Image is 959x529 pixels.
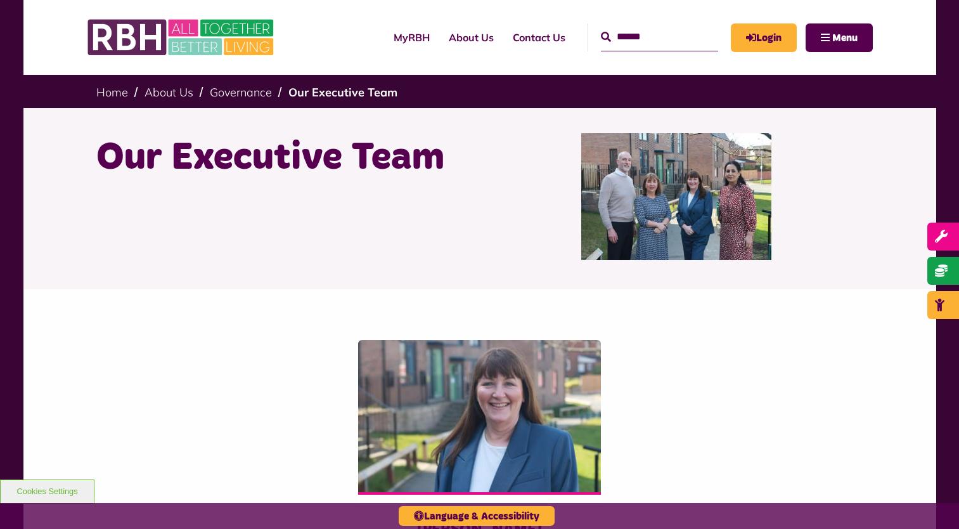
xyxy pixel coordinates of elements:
button: Language & Accessibility [399,506,555,526]
a: About Us [439,20,503,55]
iframe: Netcall Web Assistant for live chat [902,472,959,529]
a: About Us [145,85,193,100]
a: MyRBH [384,20,439,55]
img: RBH [87,13,277,62]
img: Amanda Newton [358,340,601,492]
h1: Our Executive Team [96,133,470,183]
a: Our Executive Team [288,85,397,100]
a: Home [96,85,128,100]
a: Contact Us [503,20,575,55]
button: Navigation [806,23,873,52]
a: Governance [210,85,272,100]
span: Menu [832,33,858,43]
img: RBH Executive Team [581,133,771,260]
a: MyRBH [731,23,797,52]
